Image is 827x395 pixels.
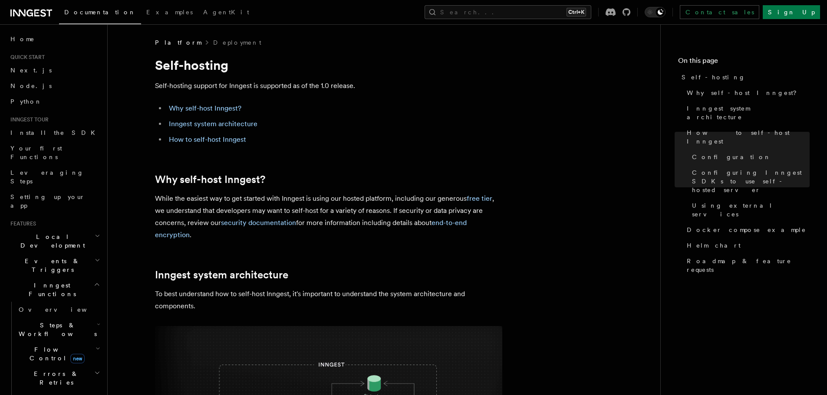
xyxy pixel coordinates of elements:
[15,342,102,366] button: Flow Controlnew
[7,31,102,47] a: Home
[692,153,771,161] span: Configuration
[10,98,42,105] span: Python
[689,198,810,222] a: Using external services
[7,281,94,298] span: Inngest Functions
[203,9,249,16] span: AgentKit
[683,101,810,125] a: Inngest system architecture
[7,78,102,94] a: Node.js
[763,5,820,19] a: Sign Up
[155,193,502,241] p: While the easiest way to get started with Inngest is using our hosted platform, including our gen...
[687,257,810,274] span: Roadmap & feature requests
[10,193,85,209] span: Setting up your app
[169,104,241,112] a: Why self-host Inngest?
[213,38,261,47] a: Deployment
[7,253,102,277] button: Events & Triggers
[689,149,810,165] a: Configuration
[678,69,810,85] a: Self-hosting
[7,165,102,189] a: Leveraging Steps
[7,140,102,165] a: Your first Functions
[692,168,810,194] span: Configuring Inngest SDKs to use self-hosted server
[7,257,95,274] span: Events & Triggers
[198,3,254,23] a: AgentKit
[146,9,193,16] span: Examples
[7,229,102,253] button: Local Development
[155,288,502,312] p: To best understand how to self-host Inngest, it's important to understand the system architecture...
[7,232,95,250] span: Local Development
[10,82,52,89] span: Node.js
[7,189,102,213] a: Setting up your app
[64,9,136,16] span: Documentation
[19,306,108,313] span: Overview
[15,321,97,338] span: Steps & Workflows
[7,277,102,302] button: Inngest Functions
[155,80,502,92] p: Self-hosting support for Inngest is supported as of the 1.0 release.
[10,35,35,43] span: Home
[683,253,810,277] a: Roadmap & feature requests
[15,302,102,317] a: Overview
[567,8,586,16] kbd: Ctrl+K
[155,173,265,186] a: Why self-host Inngest?
[683,125,810,149] a: How to self-host Inngest
[10,129,100,136] span: Install the SDK
[155,57,502,73] h1: Self-hosting
[425,5,591,19] button: Search...Ctrl+K
[687,104,810,121] span: Inngest system architecture
[169,135,246,144] a: How to self-host Inngest
[645,7,666,17] button: Toggle dark mode
[689,165,810,198] a: Configuring Inngest SDKs to use self-hosted server
[59,3,141,24] a: Documentation
[7,220,36,227] span: Features
[15,369,94,387] span: Errors & Retries
[169,120,257,128] a: Inngest system architecture
[7,62,102,78] a: Next.js
[687,128,810,146] span: How to self-host Inngest
[10,145,62,160] span: Your first Functions
[682,73,745,82] span: Self-hosting
[683,222,810,238] a: Docker compose example
[683,85,810,101] a: Why self-host Inngest?
[7,125,102,140] a: Install the SDK
[15,366,102,390] button: Errors & Retries
[155,269,288,281] a: Inngest system architecture
[467,194,492,202] a: free tier
[10,67,52,74] span: Next.js
[155,38,201,47] span: Platform
[15,345,96,362] span: Flow Control
[10,169,84,185] span: Leveraging Steps
[680,5,759,19] a: Contact sales
[70,354,85,363] span: new
[221,219,296,227] a: security documentation
[687,241,741,250] span: Helm chart
[15,317,102,342] button: Steps & Workflows
[687,88,803,97] span: Why self-host Inngest?
[678,55,810,69] h4: On this page
[141,3,198,23] a: Examples
[692,201,810,219] span: Using external services
[683,238,810,253] a: Helm chart
[687,225,806,234] span: Docker compose example
[7,94,102,109] a: Python
[7,116,49,123] span: Inngest tour
[7,54,45,61] span: Quick start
